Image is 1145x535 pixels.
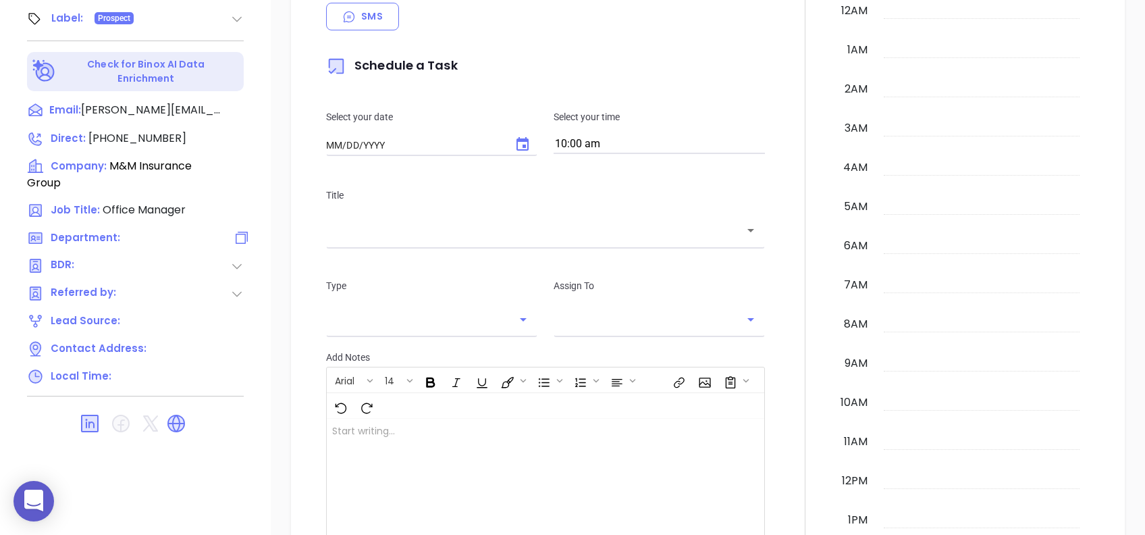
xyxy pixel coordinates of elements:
[103,202,186,218] span: Office Manager
[51,369,111,383] span: Local Time:
[326,57,458,74] span: Schedule a Task
[378,369,404,392] button: 14
[51,341,147,355] span: Contact Address:
[51,285,121,302] span: Referred by:
[514,310,533,329] button: Open
[531,369,566,392] span: Insert Unordered List
[554,278,765,293] p: Assign To
[377,369,416,392] span: Font size
[327,394,352,417] span: Undo
[567,369,602,392] span: Insert Ordered List
[845,42,870,58] div: 1am
[27,158,192,190] span: M&M Insurance Group
[841,238,870,254] div: 6am
[353,394,377,417] span: Redo
[469,369,493,392] span: Underline
[841,316,870,332] div: 8am
[51,8,84,28] div: Label:
[361,9,382,24] p: SMS
[494,369,529,392] span: Fill color or set the text color
[839,473,870,489] div: 12pm
[378,374,401,384] span: 14
[741,221,760,240] button: Open
[842,120,870,136] div: 3am
[51,159,107,173] span: Company:
[51,230,120,245] span: Department:
[841,159,870,176] div: 4am
[49,102,81,120] span: Email:
[417,369,442,392] span: Bold
[51,131,86,145] span: Direct :
[98,11,131,26] span: Prospect
[443,369,467,392] span: Italic
[51,257,121,274] span: BDR:
[509,131,536,158] button: Choose date, selected date is Aug 23, 2025
[838,394,870,411] div: 10am
[554,109,765,124] p: Select your time
[841,277,870,293] div: 7am
[326,350,765,365] p: Add Notes
[58,57,234,86] p: Check for Binox AI Data Enrichment
[32,59,56,83] img: Ai-Enrich-DaqCidB-.svg
[51,313,120,328] span: Lead Source:
[326,188,765,203] p: Title
[326,138,504,152] input: MM/DD/YYYY
[328,369,365,392] button: Arial
[604,369,639,392] span: Align
[328,374,361,384] span: Arial
[327,369,376,392] span: Font family
[326,278,537,293] p: Type
[326,109,537,124] p: Select your date
[51,203,100,217] span: Job Title:
[81,102,223,118] span: [PERSON_NAME][EMAIL_ADDRESS][DOMAIN_NAME]
[841,199,870,215] div: 5am
[842,81,870,97] div: 2am
[88,130,186,146] span: [PHONE_NUMBER]
[666,369,690,392] span: Insert link
[838,3,870,19] div: 12am
[691,369,716,392] span: Insert Image
[842,355,870,372] div: 9am
[841,434,870,450] div: 11am
[845,512,870,528] div: 1pm
[717,369,752,392] span: Surveys
[741,310,760,329] button: Open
